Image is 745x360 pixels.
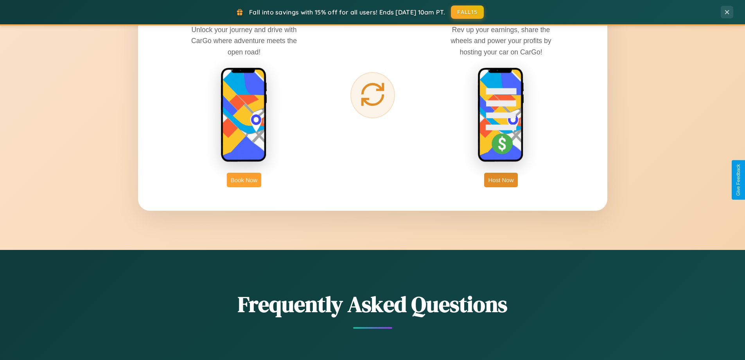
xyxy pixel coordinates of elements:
div: Give Feedback [736,164,741,196]
p: Unlock your journey and drive with CarGo where adventure meets the open road! [185,24,303,57]
img: host phone [478,67,524,163]
p: Rev up your earnings, share the wheels and power your profits by hosting your car on CarGo! [442,24,560,57]
h2: Frequently Asked Questions [138,289,607,319]
span: Fall into savings with 15% off for all users! Ends [DATE] 10am PT. [249,8,445,16]
img: rent phone [221,67,267,163]
button: Host Now [484,173,517,187]
button: Book Now [227,173,261,187]
button: FALL15 [451,5,484,19]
